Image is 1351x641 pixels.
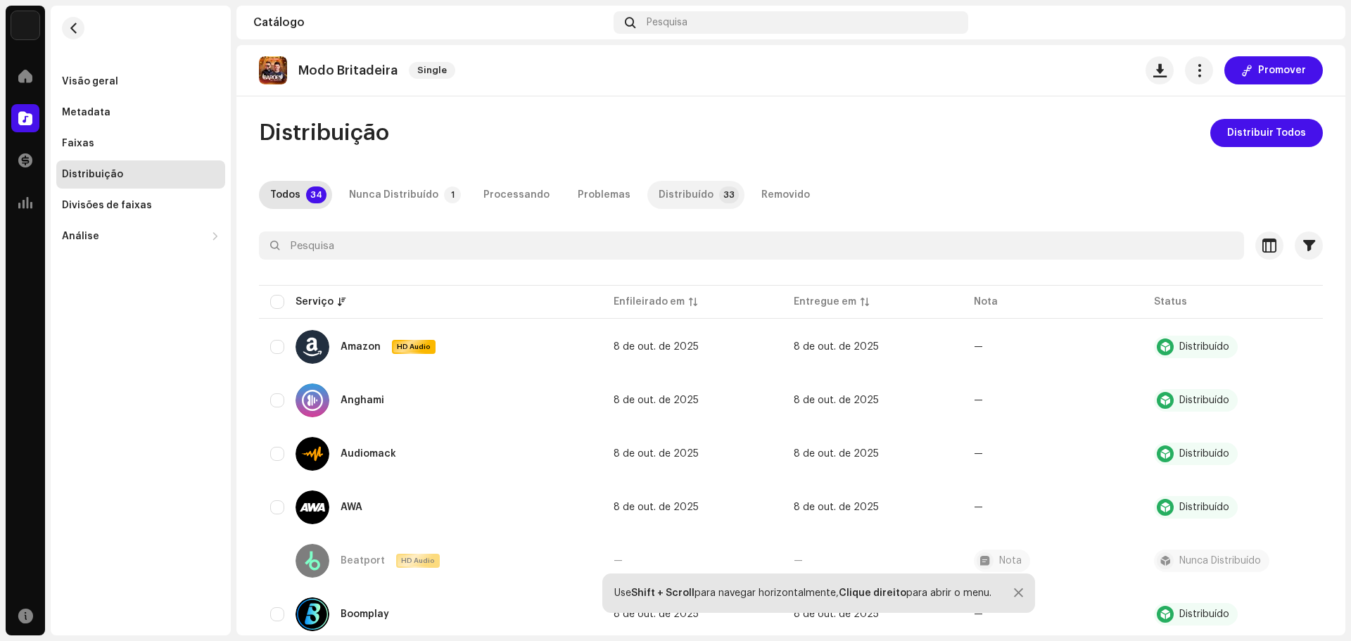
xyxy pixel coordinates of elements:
[1179,556,1261,566] div: Nunca Distribuído
[259,56,287,84] img: 03b40e31-e441-40fc-9459-be70bc3336cf
[341,609,389,619] div: Boomplay
[56,129,225,158] re-m-nav-item: Faixas
[483,181,550,209] div: Processando
[719,186,739,203] p-badge: 33
[614,502,699,512] span: 8 de out. de 2025
[614,449,699,459] span: 8 de out. de 2025
[349,181,438,209] div: Nunca Distribuído
[614,295,685,309] div: Enfileirado em
[62,107,110,118] div: Metadata
[974,395,983,405] re-a-table-badge: —
[614,342,699,352] span: 8 de out. de 2025
[614,395,699,405] span: 8 de out. de 2025
[259,119,389,147] span: Distribuição
[761,181,810,209] div: Removido
[393,342,434,352] span: HD Audio
[56,99,225,127] re-m-nav-item: Metadata
[974,342,983,352] re-a-table-badge: —
[794,609,879,619] span: 8 de out. de 2025
[306,186,326,203] p-badge: 34
[1179,342,1229,352] div: Distribuído
[409,62,455,79] span: Single
[341,449,396,459] div: Audiomack
[1210,119,1323,147] button: Distribuir Todos
[631,588,694,598] strong: Shift + Scroll
[341,502,362,512] div: AWA
[56,191,225,220] re-m-nav-item: Divisões de faixas
[341,395,384,405] div: Anghami
[794,395,879,405] span: 8 de out. de 2025
[974,449,983,459] re-a-table-badge: —
[341,342,381,352] div: Amazon
[253,17,608,28] div: Catálogo
[259,231,1244,260] input: Pesquisa
[614,556,623,566] span: —
[1227,119,1306,147] span: Distribuir Todos
[839,588,906,598] strong: Clique direito
[794,556,803,566] span: —
[62,169,123,180] div: Distribuição
[270,181,300,209] div: Todos
[974,502,983,512] re-a-table-badge: —
[341,556,385,566] div: Beatport
[1258,56,1306,84] span: Promover
[647,17,687,28] span: Pesquisa
[1306,11,1328,34] img: 54f697dd-8be3-4f79-a850-57332d7c088e
[56,160,225,189] re-m-nav-item: Distribuição
[1179,449,1229,459] div: Distribuído
[444,186,461,203] p-badge: 1
[794,295,856,309] div: Entregue em
[1179,609,1229,619] div: Distribuído
[62,200,152,211] div: Divisões de faixas
[974,609,983,619] re-a-table-badge: —
[794,342,879,352] span: 8 de out. de 2025
[614,609,699,619] span: 8 de out. de 2025
[1179,395,1229,405] div: Distribuído
[1179,502,1229,512] div: Distribuído
[1224,56,1323,84] button: Promover
[62,76,118,87] div: Visão geral
[56,68,225,96] re-m-nav-item: Visão geral
[614,588,991,599] div: Use para navegar horizontalmente, para abrir o menu.
[62,138,94,149] div: Faixas
[794,449,879,459] span: 8 de out. de 2025
[62,231,99,242] div: Análise
[296,295,334,309] div: Serviço
[398,556,438,566] span: HD Audio
[794,502,879,512] span: 8 de out. de 2025
[11,11,39,39] img: c86870aa-2232-4ba3-9b41-08f587110171
[999,556,1022,566] div: Nota
[56,222,225,250] re-m-nav-dropdown: Análise
[298,63,398,78] p: Modo Britadeira
[578,181,630,209] div: Problemas
[659,181,713,209] div: Distribuído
